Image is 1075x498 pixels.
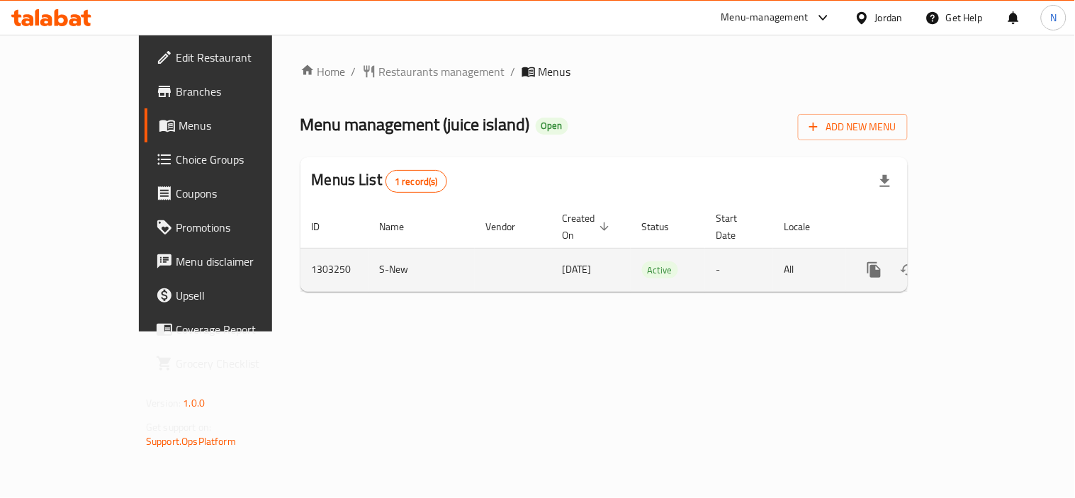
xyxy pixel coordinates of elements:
[145,278,318,312] a: Upsell
[145,312,318,346] a: Coverage Report
[721,9,809,26] div: Menu-management
[784,218,829,235] span: Locale
[563,260,592,278] span: [DATE]
[145,210,318,244] a: Promotions
[176,253,307,270] span: Menu disclaimer
[380,218,423,235] span: Name
[300,205,1005,292] table: enhanced table
[368,248,475,291] td: S-New
[642,262,678,278] span: Active
[145,40,318,74] a: Edit Restaurant
[312,218,339,235] span: ID
[798,114,908,140] button: Add New Menu
[300,63,908,80] nav: breadcrumb
[176,321,307,338] span: Coverage Report
[176,355,307,372] span: Grocery Checklist
[146,418,211,436] span: Get support on:
[176,151,307,168] span: Choice Groups
[1050,10,1057,26] span: N
[176,219,307,236] span: Promotions
[183,394,205,412] span: 1.0.0
[176,49,307,66] span: Edit Restaurant
[891,253,925,287] button: Change Status
[875,10,903,26] div: Jordan
[300,248,368,291] td: 1303250
[386,175,446,188] span: 1 record(s)
[536,120,568,132] span: Open
[536,118,568,135] div: Open
[716,210,756,244] span: Start Date
[146,394,181,412] span: Version:
[511,63,516,80] li: /
[857,253,891,287] button: more
[145,74,318,108] a: Branches
[868,164,902,198] div: Export file
[146,432,236,451] a: Support.OpsPlatform
[773,248,846,291] td: All
[362,63,505,80] a: Restaurants management
[145,244,318,278] a: Menu disclaimer
[179,117,307,134] span: Menus
[312,169,447,193] h2: Menus List
[176,185,307,202] span: Coupons
[385,170,447,193] div: Total records count
[145,346,318,380] a: Grocery Checklist
[351,63,356,80] li: /
[300,108,530,140] span: Menu management ( juice island )
[486,218,534,235] span: Vendor
[563,210,614,244] span: Created On
[145,142,318,176] a: Choice Groups
[539,63,571,80] span: Menus
[300,63,346,80] a: Home
[642,218,688,235] span: Status
[809,118,896,136] span: Add New Menu
[176,287,307,304] span: Upsell
[379,63,505,80] span: Restaurants management
[145,176,318,210] a: Coupons
[176,83,307,100] span: Branches
[846,205,1005,249] th: Actions
[705,248,773,291] td: -
[145,108,318,142] a: Menus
